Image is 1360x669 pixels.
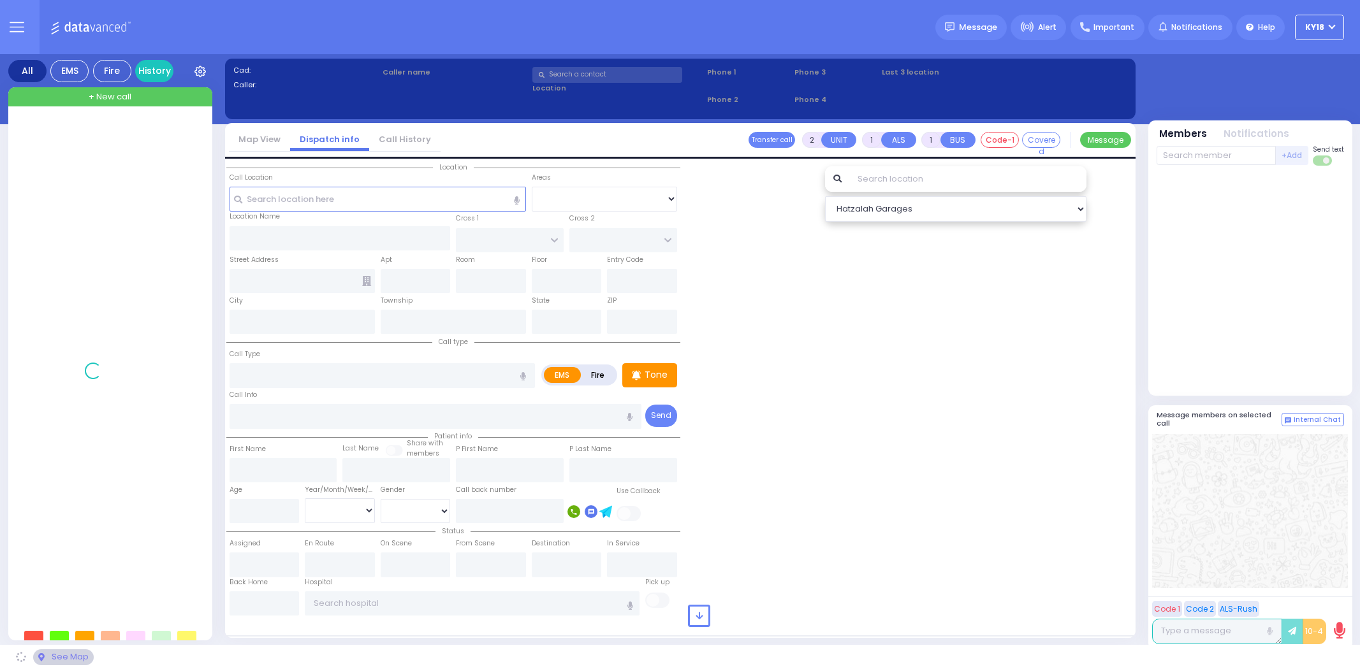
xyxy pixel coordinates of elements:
div: Fire [93,60,131,82]
input: Search location [849,166,1086,192]
label: P First Name [456,444,498,454]
label: Fire [580,367,616,383]
label: Street Address [230,255,279,265]
label: Room [456,255,475,265]
span: Call type [432,337,474,347]
button: Code-1 [981,132,1019,148]
a: Map View [229,133,290,145]
input: Search a contact [532,67,682,83]
h5: Message members on selected call [1157,411,1282,428]
label: Township [381,296,413,306]
span: + New call [89,90,131,103]
a: Dispatch info [290,133,369,145]
div: See map [33,649,93,665]
label: Caller name [383,67,528,78]
div: All [8,60,47,82]
div: EMS [50,60,89,82]
input: Search location here [230,187,526,211]
button: ALS-Rush [1218,601,1259,617]
button: ALS [881,132,916,148]
label: Gender [381,485,405,495]
label: Back Home [230,577,268,587]
span: Location [433,162,474,172]
label: Cross 1 [456,213,479,224]
label: In Service [607,538,640,549]
label: Areas [532,173,551,183]
span: Phone 1 [707,67,790,78]
img: comment-alt.png [1285,417,1291,424]
button: UNIT [821,132,856,148]
span: Phone 2 [707,94,790,105]
span: members [407,449,439,458]
span: Other building occupants [362,276,371,286]
label: Location Name [230,212,280,222]
label: Apt [381,255,392,265]
button: Notifications [1224,127,1289,141]
label: From Scene [456,538,495,549]
label: Call back number [456,485,516,495]
label: Call Type [230,349,260,359]
div: Year/Month/Week/Day [305,485,375,495]
label: EMS [544,367,581,383]
label: Turn off text [1313,154,1333,167]
label: Assigned [230,538,261,549]
label: Hospital [305,577,333,587]
a: Call History [369,133,441,145]
small: Share with [407,438,443,448]
label: Call Location [230,173,273,183]
input: Search hospital [305,591,640,615]
span: Alert [1038,22,1057,33]
label: Use Callback [617,486,661,496]
label: Call Info [230,390,257,400]
label: Cross 2 [569,213,595,224]
span: Message [959,21,997,34]
label: First Name [230,444,266,454]
span: Send text [1313,145,1344,154]
button: Code 2 [1184,601,1216,617]
span: Help [1258,22,1275,33]
button: Covered [1022,132,1060,148]
p: Tone [645,368,668,382]
label: ZIP [607,296,617,306]
label: Last Name [342,443,379,454]
label: City [230,296,243,306]
span: Important [1093,22,1134,33]
label: Entry Code [607,255,643,265]
span: Status [435,526,471,536]
span: Internal Chat [1294,415,1341,424]
img: message.svg [945,22,954,32]
input: Search member [1157,146,1276,165]
button: BUS [940,132,976,148]
span: KY18 [1305,22,1324,33]
button: Internal Chat [1282,413,1344,427]
label: Floor [532,255,547,265]
label: Caller: [233,80,379,90]
button: Send [645,405,677,427]
button: Members [1159,127,1207,141]
img: Logo [50,19,135,35]
span: Phone 3 [794,67,877,78]
label: En Route [305,538,334,549]
button: KY18 [1295,15,1344,40]
label: Location [532,83,703,94]
a: History [135,60,173,82]
label: Cad: [233,65,379,76]
label: Destination [532,538,570,549]
label: On Scene [381,538,412,549]
span: Phone 4 [794,94,877,105]
span: Patient info [428,431,478,441]
button: Message [1080,132,1131,148]
button: Code 1 [1152,601,1182,617]
button: Transfer call [749,132,795,148]
label: Pick up [645,577,669,587]
label: P Last Name [569,444,611,454]
label: State [532,296,550,306]
span: Notifications [1171,22,1222,33]
label: Last 3 location [882,67,1004,78]
label: Age [230,485,242,495]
